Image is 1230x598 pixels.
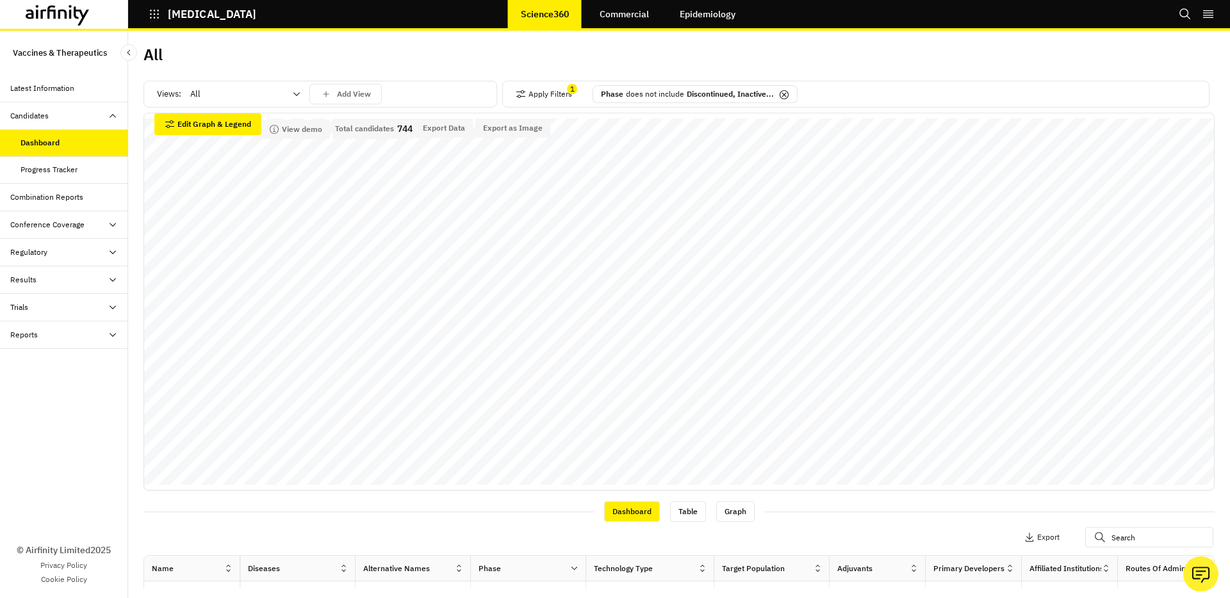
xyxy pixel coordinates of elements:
[168,8,256,20] p: [MEDICAL_DATA]
[1085,527,1213,547] input: Search
[120,44,137,61] button: Close Sidebar
[837,563,873,574] div: Adjuvants
[1024,527,1060,547] button: Export
[335,124,394,133] p: Total candidates
[1183,556,1218,592] button: Ask our analysts
[687,88,774,100] p: Discontinued, Inactive...
[10,302,28,313] div: Trials
[521,9,569,19] p: Science360
[10,329,38,341] div: Reports
[933,563,1004,574] div: Primary Developers
[154,113,261,135] button: Edit Graph & Legend
[670,501,706,522] div: Table
[152,563,174,574] div: Name
[10,219,85,230] div: Conference Coverage
[10,191,83,203] div: Combination Reports
[248,563,280,574] div: Diseases
[594,563,653,574] div: Technology Type
[149,3,256,25] button: [MEDICAL_DATA]
[10,246,47,258] div: Regulatory
[17,544,111,557] p: © Airfinity Limited 2025
[309,84,382,104] button: save changes
[337,90,371,99] p: Add View
[20,137,60,149] div: Dashboard
[10,274,37,286] div: Results
[157,84,382,104] div: Views:
[397,124,413,133] p: 744
[20,164,78,175] div: Progress Tracker
[1126,563,1215,574] div: Routes of Administration
[601,88,623,100] p: Phase
[1037,533,1060,542] p: Export
[13,41,107,65] p: Vaccines & Therapeutics
[626,88,684,100] p: does not include
[479,563,501,574] div: Phase
[722,563,785,574] div: Target Population
[261,120,330,139] button: View demo
[516,84,572,104] button: Apply Filters
[10,110,49,122] div: Candidates
[143,45,163,64] h2: All
[40,560,87,571] a: Privacy Policy
[475,118,550,138] button: Export as Image
[363,563,430,574] div: Alternative Names
[41,574,87,585] a: Cookie Policy
[10,83,74,94] div: Latest Information
[1029,563,1101,574] div: Affiliated Institutions
[604,501,660,522] div: Dashboard
[716,501,755,522] div: Graph
[415,118,473,138] button: Export Data
[1179,3,1192,25] button: Search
